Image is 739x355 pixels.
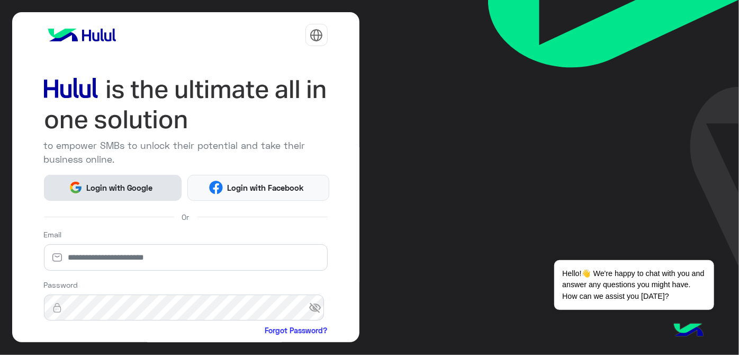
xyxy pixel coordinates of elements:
span: visibility_off [309,298,328,317]
label: Password [44,279,78,290]
img: logo [44,24,120,46]
img: Facebook [209,181,223,194]
span: Login with Facebook [223,182,308,194]
img: email [44,252,70,263]
img: tab [310,29,323,42]
button: Login with Google [44,175,182,201]
a: Forgot Password? [265,325,328,336]
label: Email [44,229,62,240]
img: lock [44,303,70,313]
span: Login with Google [83,182,157,194]
span: Or [182,211,190,223]
button: Login with Facebook [187,175,329,201]
span: Hello!👋 We're happy to chat with you and answer any questions you might have. How can we assist y... [554,260,714,310]
img: Google [69,181,83,194]
img: hulul-logo.png [670,313,707,350]
p: to empower SMBs to unlock their potential and take their business online. [44,139,328,167]
img: hululLoginTitle_EN.svg [44,74,328,135]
